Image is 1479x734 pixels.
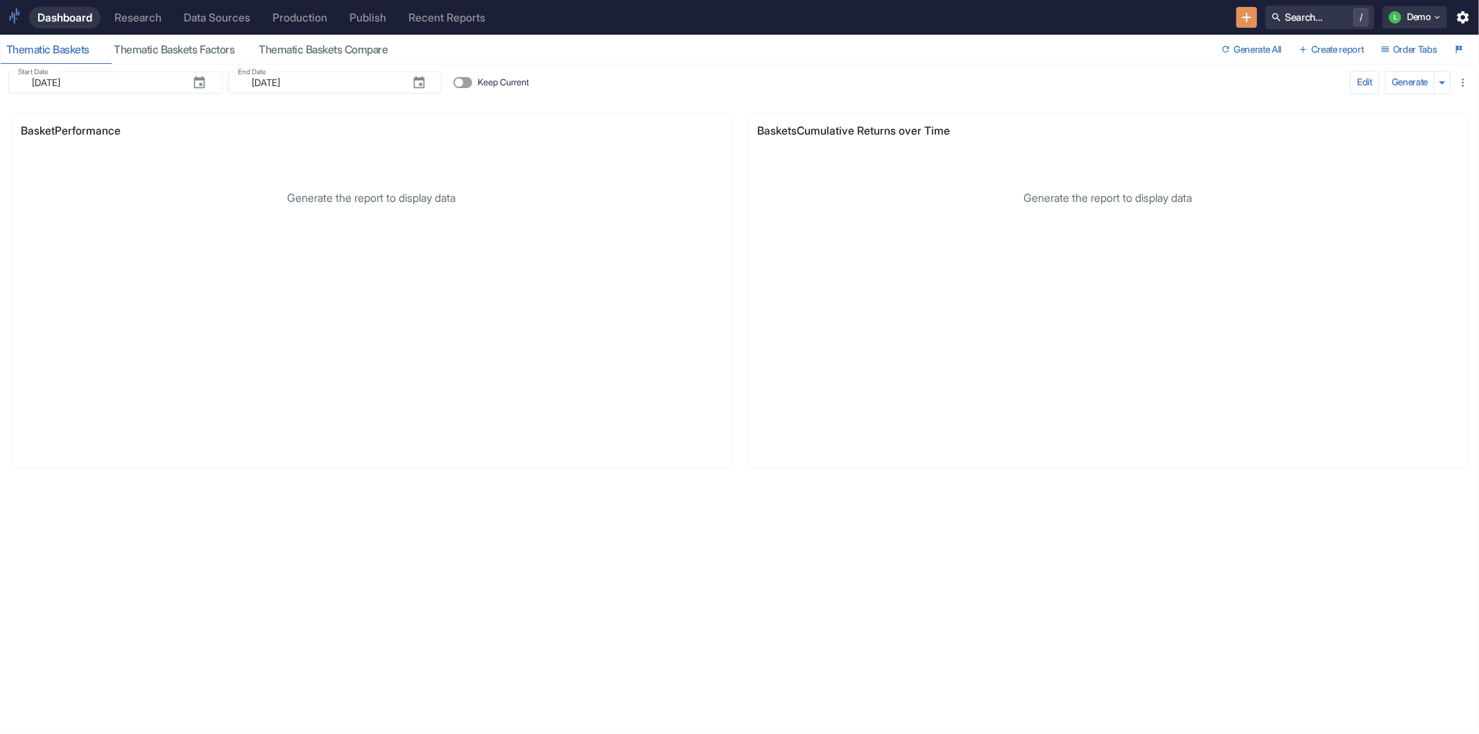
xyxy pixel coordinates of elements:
[349,11,386,24] div: Publish
[1350,71,1379,94] button: config
[400,7,494,28] a: Recent Reports
[1389,11,1401,24] div: L
[1265,6,1374,29] button: Search.../
[175,7,259,28] a: Data Sources
[1216,39,1288,61] button: Generate All
[1383,6,1447,28] button: LDemo
[24,74,181,91] input: yyyy-mm-dd
[408,11,485,24] div: Recent Reports
[1293,39,1369,61] button: Create report
[1376,39,1444,61] button: Order Tabs
[758,123,972,139] p: Baskets Cumulative Returns over Time
[18,67,49,78] label: Start Date
[114,11,162,24] div: Research
[106,7,170,28] a: Research
[1236,7,1258,28] button: New Resource
[1385,71,1435,94] button: Generate
[114,43,248,57] div: Thematic Baskets Factors
[184,11,250,24] div: Data Sources
[259,43,401,57] div: Thematic Baskets Compare
[6,43,103,57] div: Thematic Baskets
[478,76,529,89] span: Keep Current
[264,7,336,28] a: Production
[341,7,395,28] a: Publish
[273,11,327,24] div: Production
[238,67,266,78] label: End Date
[786,190,1430,207] p: Generate the report to display data
[49,190,693,207] p: Generate the report to display data
[243,74,401,91] input: yyyy-mm-dd
[1449,39,1470,61] button: Launch Tour
[37,11,92,24] div: Dashboard
[1,35,1216,64] div: dashboard tabs
[29,7,101,28] a: Dashboard
[21,123,142,139] p: Basket Performance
